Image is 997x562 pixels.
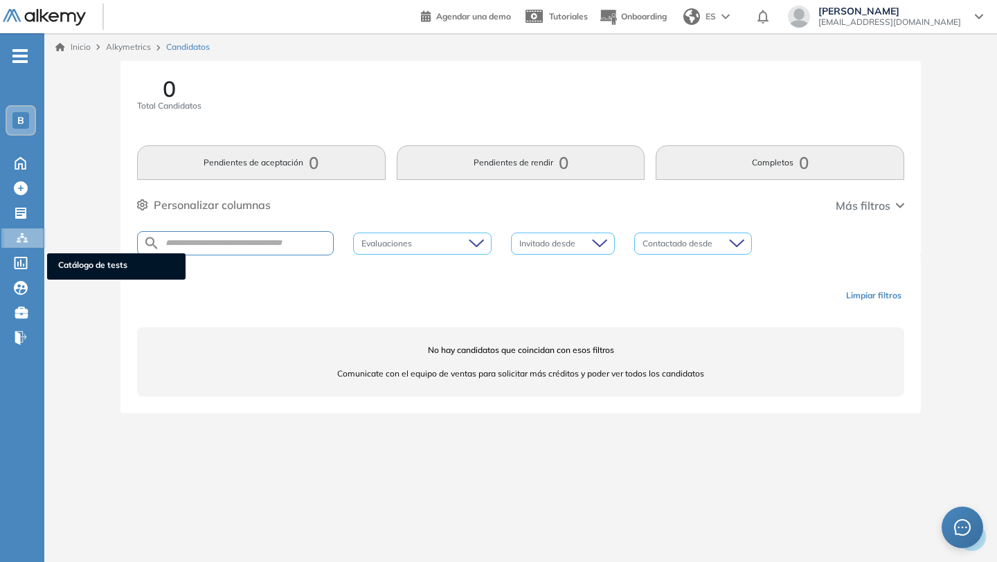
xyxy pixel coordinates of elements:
[163,78,176,100] span: 0
[143,235,160,252] img: SEARCH_ALT
[836,197,904,214] button: Más filtros
[166,41,210,53] span: Candidatos
[841,284,907,307] button: Limpiar filtros
[421,7,511,24] a: Agendar una demo
[818,6,961,17] span: [PERSON_NAME]
[137,145,386,180] button: Pendientes de aceptación0
[818,17,961,28] span: [EMAIL_ADDRESS][DOMAIN_NAME]
[599,2,667,32] button: Onboarding
[397,145,645,180] button: Pendientes de rendir0
[154,197,271,213] span: Personalizar columnas
[58,259,174,274] span: Catálogo de tests
[137,100,201,112] span: Total Candidatos
[12,55,28,57] i: -
[954,519,971,536] span: message
[706,10,716,23] span: ES
[836,197,890,214] span: Más filtros
[436,11,511,21] span: Agendar una demo
[656,145,904,180] button: Completos0
[17,115,24,126] span: B
[55,41,91,53] a: Inicio
[549,11,588,21] span: Tutoriales
[683,8,700,25] img: world
[3,9,86,26] img: Logo
[137,197,271,213] button: Personalizar columnas
[721,14,730,19] img: arrow
[137,368,904,380] span: Comunicate con el equipo de ventas para solicitar más créditos y poder ver todos los candidatos
[106,42,151,52] span: Alkymetrics
[137,344,904,356] span: No hay candidatos que coincidan con esos filtros
[621,11,667,21] span: Onboarding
